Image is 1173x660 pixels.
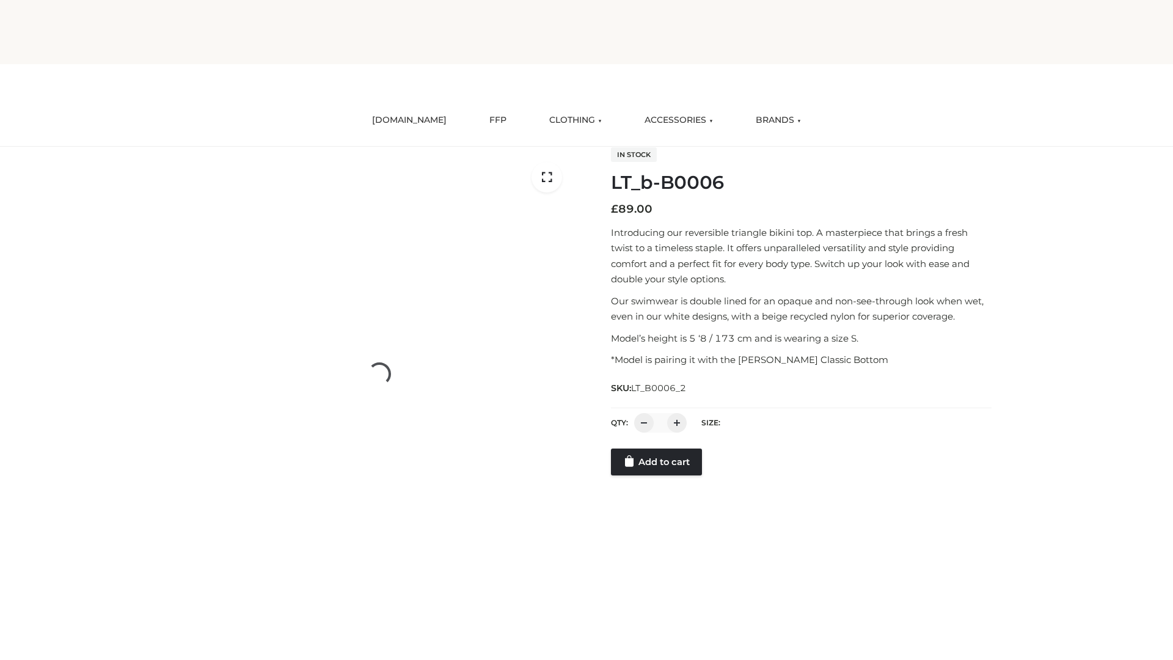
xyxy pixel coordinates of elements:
span: SKU: [611,381,687,395]
label: QTY: [611,418,628,427]
p: *Model is pairing it with the [PERSON_NAME] Classic Bottom [611,352,992,368]
span: LT_B0006_2 [631,383,686,394]
a: CLOTHING [540,107,611,134]
a: [DOMAIN_NAME] [363,107,456,134]
h1: LT_b-B0006 [611,172,992,194]
span: In stock [611,147,657,162]
label: Size: [701,418,720,427]
p: Introducing our reversible triangle bikini top. A masterpiece that brings a fresh twist to a time... [611,225,992,287]
a: BRANDS [747,107,810,134]
a: FFP [480,107,516,134]
span: £ [611,202,618,216]
bdi: 89.00 [611,202,652,216]
p: Our swimwear is double lined for an opaque and non-see-through look when wet, even in our white d... [611,293,992,324]
a: Add to cart [611,449,702,475]
a: ACCESSORIES [635,107,722,134]
p: Model’s height is 5 ‘8 / 173 cm and is wearing a size S. [611,331,992,346]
